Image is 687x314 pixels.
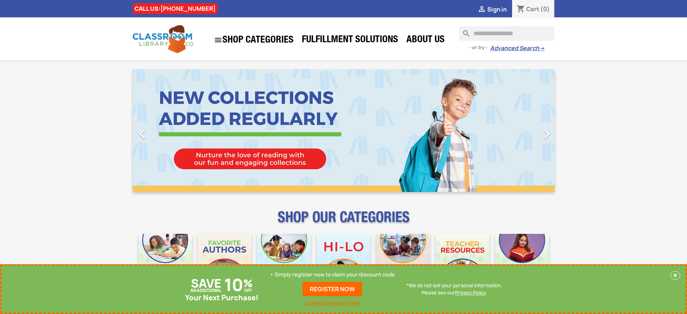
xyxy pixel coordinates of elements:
img: CLC_Teacher_Resources_Mobile.jpg [436,234,489,288]
ul: Carousel container [133,69,555,192]
p: SHOP OUR CATEGORIES [133,215,555,228]
i:  [538,125,556,143]
span: → [539,45,545,52]
a: About Us [403,33,448,48]
i:  [214,36,223,44]
input: Search [459,26,554,41]
img: CLC_HiLo_Mobile.jpg [317,234,370,288]
div: CALL US: [133,3,217,14]
img: Classroom Library Company [133,25,194,53]
i: shopping_cart [516,5,525,14]
a: Previous [133,69,196,192]
img: CLC_Dyslexia_Mobile.jpg [495,234,549,288]
a: Advanced Search→ [490,45,545,52]
a: Next [491,69,555,192]
i:  [477,5,486,14]
a: Fulfillment Solutions [298,33,402,48]
a:  Sign in [477,5,507,13]
i:  [133,125,151,143]
img: CLC_Fiction_Nonfiction_Mobile.jpg [376,234,430,288]
span: Cart [526,5,539,13]
img: CLC_Bulk_Mobile.jpg [138,234,192,288]
span: (0) [540,5,550,13]
img: CLC_Phonics_And_Decodables_Mobile.jpg [257,234,311,288]
img: CLC_Favorite_Authors_Mobile.jpg [198,234,251,288]
a: [PHONE_NUMBER] [160,5,216,13]
span: Sign in [487,5,507,13]
a: SHOP CATEGORIES [210,32,297,48]
span: - or try - [469,44,490,51]
i: search [459,26,468,35]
